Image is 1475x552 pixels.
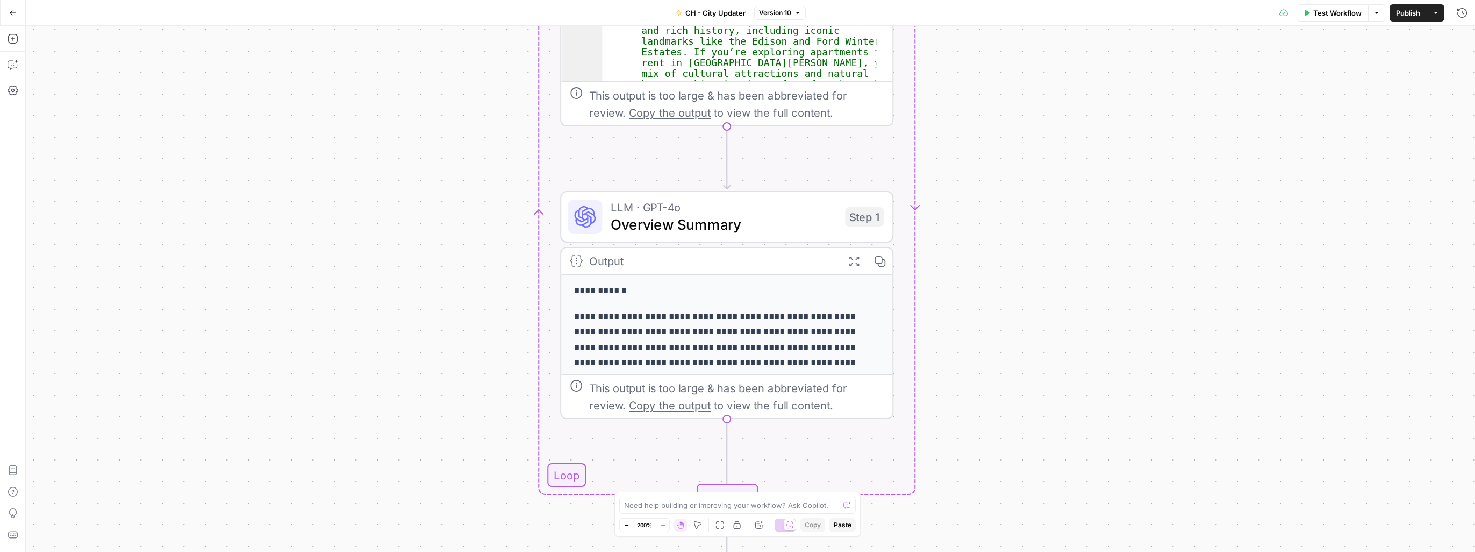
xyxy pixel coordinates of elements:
[1297,4,1368,22] button: Test Workflow
[805,520,821,530] span: Copy
[845,207,884,227] div: Step 1
[724,126,730,189] g: Edge from step_2 to step_1
[685,8,746,18] span: CH - City Updater
[611,199,836,216] span: LLM · GPT-4o
[696,484,757,507] div: Complete
[637,521,652,529] span: 200%
[754,6,806,20] button: Version 10
[589,379,884,414] div: This output is too large & has been abbreviated for review. to view the full content.
[1313,8,1362,18] span: Test Workflow
[589,252,834,270] div: Output
[1390,4,1427,22] button: Publish
[829,518,856,532] button: Paste
[669,4,752,22] button: CH - City Updater
[589,87,884,121] div: This output is too large & has been abbreviated for review. to view the full content.
[834,520,851,530] span: Paste
[800,518,825,532] button: Copy
[1396,8,1420,18] span: Publish
[611,214,836,235] span: Overview Summary
[560,484,893,507] div: Complete
[759,8,791,18] span: Version 10
[629,399,711,412] span: Copy the output
[629,106,711,119] span: Copy the output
